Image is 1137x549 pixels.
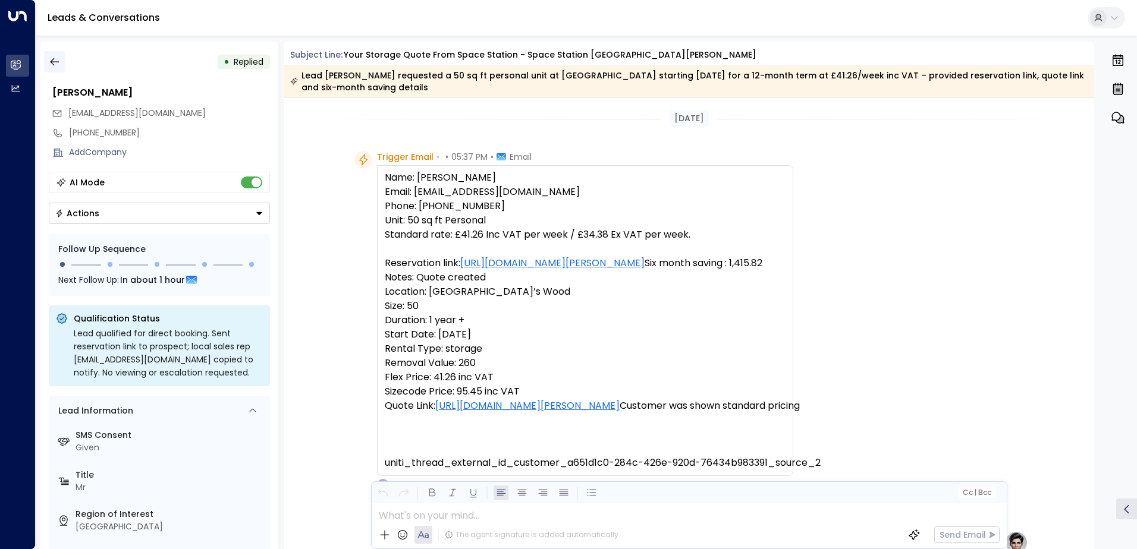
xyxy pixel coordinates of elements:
button: Undo [375,485,390,500]
div: Follow Up Sequence [58,243,260,255]
div: Next Follow Up: [58,273,260,286]
span: • [491,151,494,163]
label: SMS Consent [76,429,265,441]
div: Lead [PERSON_NAME] requested a 50 sq ft personal unit at [GEOGRAPHIC_DATA] starting [DATE] for a ... [290,70,1088,93]
a: [URL][DOMAIN_NAME][PERSON_NAME] [435,399,620,413]
div: [DATE] [670,110,709,127]
div: Actions [55,208,99,219]
span: gtstuff@icloud.com [68,107,206,119]
div: Button group with a nested menu [49,203,270,224]
span: Trigger Email [377,151,434,163]
div: [PERSON_NAME] [52,86,270,100]
button: Cc|Bcc [957,487,995,498]
button: Actions [49,203,270,224]
a: Leads & Conversations [48,11,160,24]
div: [PHONE_NUMBER] [69,127,270,139]
div: Lead Information [54,405,133,417]
span: | [974,488,976,497]
span: 05:37 PM [451,151,488,163]
span: • [436,151,439,163]
button: Redo [396,485,411,500]
div: Your storage quote from Space Station - Space Station [GEOGRAPHIC_DATA][PERSON_NAME] [344,49,756,61]
span: [EMAIL_ADDRESS][DOMAIN_NAME] [68,107,206,119]
div: Lead qualified for direct booking. Sent reservation link to prospect; local sales rep [EMAIL_ADDR... [74,327,263,379]
span: Cc Bcc [962,488,991,497]
div: AddCompany [69,146,270,159]
a: [URL][DOMAIN_NAME][PERSON_NAME] [460,256,645,270]
div: The agent signature is added automatically [445,529,618,540]
div: O [377,478,389,490]
div: [GEOGRAPHIC_DATA] [76,520,265,533]
label: Title [76,469,265,481]
span: Email [510,151,532,163]
label: Region of Interest [76,508,265,520]
div: AI Mode [70,176,105,188]
p: Qualification Status [74,313,263,324]
pre: Name: [PERSON_NAME] Email: [EMAIL_ADDRESS][DOMAIN_NAME] Phone: [PHONE_NUMBER] Unit: 50 sq ft Pers... [385,171,786,470]
span: In about 1 hour [120,273,185,286]
div: Mr [76,481,265,494]
div: Given [76,441,265,454]
div: • [224,51,230,72]
span: • [445,151,448,163]
span: Replied [234,56,263,68]
span: Subject Line: [290,49,343,61]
